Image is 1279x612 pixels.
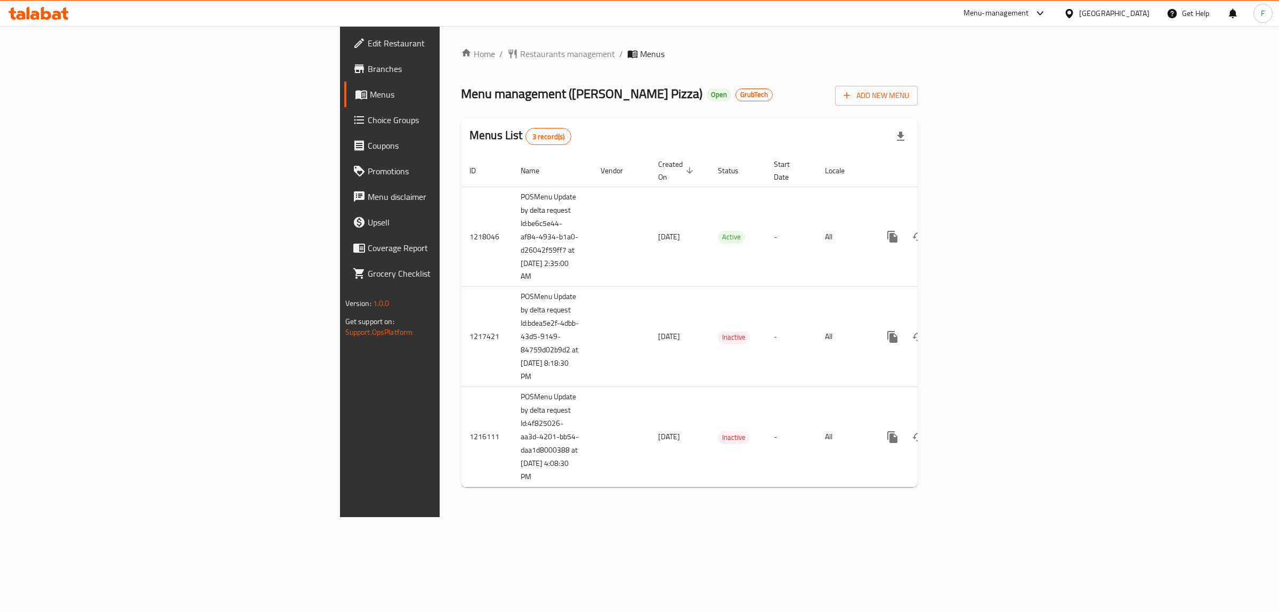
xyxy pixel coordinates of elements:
td: All [816,287,871,387]
span: Edit Restaurant [368,37,545,50]
a: Edit Restaurant [344,30,554,56]
button: Change Status [905,324,931,350]
span: GrubTech [736,90,772,99]
div: Open [707,88,731,101]
span: Branches [368,62,545,75]
a: Support.OpsPlatform [345,325,413,339]
a: Menus [344,82,554,107]
div: [GEOGRAPHIC_DATA] [1079,7,1150,19]
a: Coverage Report [344,235,554,261]
span: ID [469,164,490,177]
span: Inactive [718,331,750,343]
a: Grocery Checklist [344,261,554,286]
table: enhanced table [461,155,991,488]
h2: Menus List [469,127,571,145]
span: Restaurants management [520,47,615,60]
span: Version: [345,296,371,310]
span: Name [521,164,553,177]
span: F [1261,7,1265,19]
span: [DATE] [658,430,680,444]
span: Locale [825,164,859,177]
span: [DATE] [658,230,680,244]
span: Created On [658,158,697,183]
a: Upsell [344,210,554,235]
li: / [619,47,623,60]
span: Vendor [601,164,637,177]
div: Menu-management [964,7,1029,20]
a: Restaurants management [507,47,615,60]
td: - [765,287,816,387]
div: Export file [888,124,913,149]
span: Menu disclaimer [368,190,545,203]
span: Promotions [368,165,545,178]
button: Add New Menu [835,86,918,106]
span: Coupons [368,139,545,152]
td: All [816,187,871,287]
button: more [880,424,905,450]
div: Inactive [718,431,750,444]
span: Get support on: [345,315,394,328]
a: Choice Groups [344,107,554,133]
a: Menu disclaimer [344,184,554,210]
span: Open [707,90,731,99]
div: Inactive [718,331,750,344]
span: Upsell [368,216,545,229]
a: Branches [344,56,554,82]
td: - [765,187,816,287]
span: Add New Menu [844,89,909,102]
td: All [816,387,871,487]
div: Active [718,231,745,244]
nav: breadcrumb [461,47,918,60]
button: Change Status [905,224,931,249]
button: Change Status [905,424,931,450]
span: Choice Groups [368,114,545,126]
span: 1.0.0 [373,296,390,310]
button: more [880,324,905,350]
a: Promotions [344,158,554,184]
div: Total records count [525,128,572,145]
span: Inactive [718,431,750,444]
span: Start Date [774,158,804,183]
span: Coverage Report [368,241,545,254]
td: - [765,387,816,487]
span: Menus [370,88,545,101]
span: Status [718,164,752,177]
span: 3 record(s) [526,132,571,142]
span: [DATE] [658,329,680,343]
span: Active [718,231,745,243]
button: more [880,224,905,249]
span: Menus [640,47,665,60]
th: Actions [871,155,991,187]
span: Menu management ( [PERSON_NAME] Pizza ) [461,82,702,106]
a: Coupons [344,133,554,158]
span: Grocery Checklist [368,267,545,280]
